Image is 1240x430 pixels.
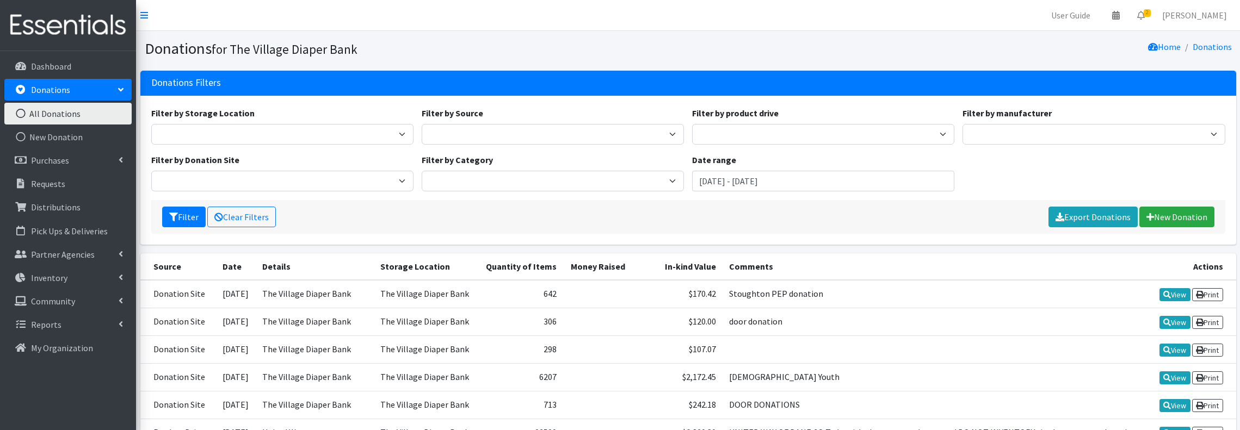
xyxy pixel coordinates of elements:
[4,103,132,124] a: All Donations
[256,253,374,280] th: Details
[140,335,217,363] td: Donation Site
[1139,207,1214,227] a: New Donation
[256,391,374,419] td: The Village Diaper Bank
[1042,4,1099,26] a: User Guide
[1192,316,1223,329] a: Print
[1192,344,1223,357] a: Print
[1159,371,1190,384] a: View
[145,39,684,58] h1: Donations
[692,107,779,120] label: Filter by product drive
[212,41,357,57] small: for The Village Diaper Bank
[4,7,132,43] img: HumanEssentials
[374,335,478,363] td: The Village Diaper Bank
[140,253,217,280] th: Source
[31,226,108,236] p: Pick Ups & Deliveries
[1193,41,1232,52] a: Donations
[374,253,478,280] th: Storage Location
[4,196,132,218] a: Distributions
[723,308,1151,335] td: door donation
[478,391,563,419] td: 713
[563,253,632,280] th: Money Raised
[216,363,256,391] td: [DATE]
[151,107,255,120] label: Filter by Storage Location
[1159,344,1190,357] a: View
[31,178,65,189] p: Requests
[216,335,256,363] td: [DATE]
[723,253,1151,280] th: Comments
[4,173,132,195] a: Requests
[207,207,276,227] a: Clear Filters
[256,363,374,391] td: The Village Diaper Bank
[256,280,374,308] td: The Village Diaper Bank
[4,55,132,77] a: Dashboard
[1148,41,1181,52] a: Home
[4,314,132,335] a: Reports
[632,280,723,308] td: $170.42
[1128,4,1153,26] a: 2
[140,280,217,308] td: Donation Site
[31,342,93,353] p: My Organization
[723,391,1151,419] td: DOOR DONATIONS
[4,244,132,265] a: Partner Agencies
[374,280,478,308] td: The Village Diaper Bank
[422,153,493,166] label: Filter by Category
[692,153,736,166] label: Date range
[4,337,132,359] a: My Organization
[1144,9,1151,17] span: 2
[216,253,256,280] th: Date
[31,272,67,283] p: Inventory
[151,77,221,89] h3: Donations Filters
[723,280,1151,308] td: Stoughton PEP donation
[256,308,374,335] td: The Village Diaper Bank
[216,280,256,308] td: [DATE]
[4,149,132,171] a: Purchases
[216,308,256,335] td: [DATE]
[151,153,239,166] label: Filter by Donation Site
[31,296,75,307] p: Community
[1159,316,1190,329] a: View
[374,308,478,335] td: The Village Diaper Bank
[963,107,1052,120] label: Filter by manufacturer
[140,391,217,419] td: Donation Site
[216,391,256,419] td: [DATE]
[140,363,217,391] td: Donation Site
[1048,207,1138,227] a: Export Donations
[31,84,70,95] p: Donations
[632,308,723,335] td: $120.00
[1192,399,1223,412] a: Print
[632,363,723,391] td: $2,172.45
[31,249,95,260] p: Partner Agencies
[478,280,563,308] td: 642
[478,253,563,280] th: Quantity of Items
[1159,288,1190,301] a: View
[140,308,217,335] td: Donation Site
[4,126,132,148] a: New Donation
[4,267,132,289] a: Inventory
[31,61,71,72] p: Dashboard
[1151,253,1236,280] th: Actions
[478,335,563,363] td: 298
[4,79,132,101] a: Donations
[478,363,563,391] td: 6207
[1192,288,1223,301] a: Print
[692,171,954,191] input: January 1, 2011 - December 31, 2011
[31,319,61,330] p: Reports
[31,202,81,213] p: Distributions
[374,391,478,419] td: The Village Diaper Bank
[1159,399,1190,412] a: View
[478,308,563,335] td: 306
[162,207,206,227] button: Filter
[31,155,69,166] p: Purchases
[632,253,723,280] th: In-kind Value
[632,391,723,419] td: $242.18
[1153,4,1236,26] a: [PERSON_NAME]
[374,363,478,391] td: The Village Diaper Bank
[632,335,723,363] td: $107.07
[4,220,132,242] a: Pick Ups & Deliveries
[4,290,132,312] a: Community
[256,335,374,363] td: The Village Diaper Bank
[1192,371,1223,384] a: Print
[422,107,483,120] label: Filter by Source
[723,363,1151,391] td: [DEMOGRAPHIC_DATA] Youth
